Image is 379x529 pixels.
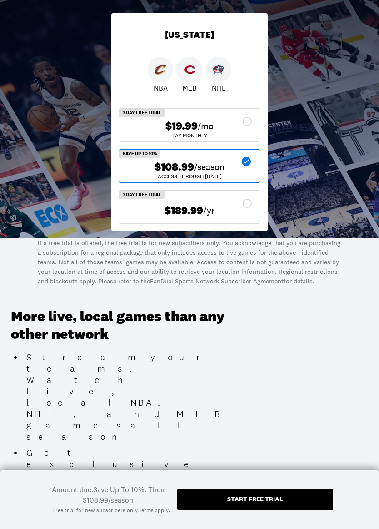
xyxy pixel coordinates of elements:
[119,191,165,199] div: 7 Day Free Trial
[52,507,170,514] div: Free trial for new subscribers only. .
[165,120,198,133] span: $19.99
[38,238,341,286] p: If a free trial is offered, the free trial is for new subscribers only. You acknowledge that you ...
[150,277,284,285] a: FanDuel Sports Network Subscriber Agreement
[194,161,224,173] span: /season
[213,64,224,76] img: Blue Jackets
[119,109,165,117] div: 7 Day Free Trial
[182,82,197,93] p: MLB
[227,496,283,502] div: Start free trial
[126,133,253,138] div: Pay Monthly
[139,507,169,514] a: Terms apply
[165,204,203,217] span: $189.99
[11,308,246,343] h3: More live, local games than any other network
[111,13,268,57] div: [US_STATE]
[203,204,215,217] span: /yr
[46,484,170,505] div: Amount due: Save Up To 10%. Then $108.99/season
[212,82,226,93] p: NHL
[155,64,166,76] img: Cavaliers
[23,352,246,443] li: Stream your teams. Watch live, local NBA, NHL, and MLB games all season
[23,447,246,527] li: Get exclusive sports talk with Golic & Golic, Up & [PERSON_NAME], and more
[184,64,195,76] img: Reds
[126,174,253,179] div: ACCESS THROUGH [DATE]
[198,120,214,132] span: /mo
[119,150,160,158] div: Save Up To 10%
[155,161,194,174] span: $108.99
[154,82,168,93] p: NBA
